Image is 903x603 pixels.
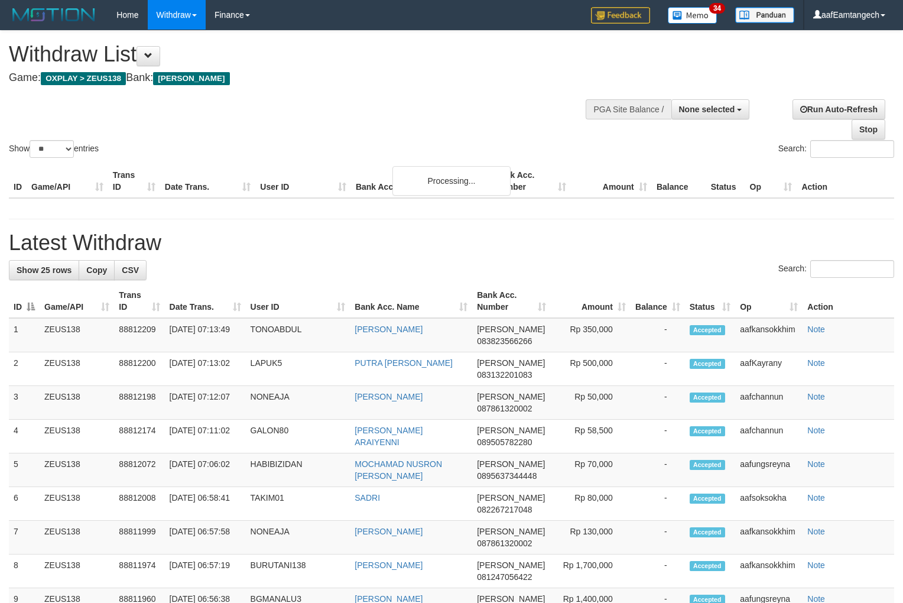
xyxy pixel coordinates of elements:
[472,284,551,318] th: Bank Acc. Number: activate to sort column ascending
[631,352,685,386] td: -
[355,325,423,334] a: [PERSON_NAME]
[477,505,532,514] span: Copy 082267217048 to clipboard
[551,284,631,318] th: Amount: activate to sort column ascending
[165,420,246,453] td: [DATE] 07:11:02
[810,260,894,278] input: Search:
[690,494,725,504] span: Accepted
[246,318,350,352] td: TONOABDUL
[807,358,825,368] a: Note
[792,99,885,119] a: Run Auto-Refresh
[355,527,423,536] a: [PERSON_NAME]
[40,521,114,555] td: ZEUS138
[803,284,894,318] th: Action
[114,284,164,318] th: Trans ID: activate to sort column ascending
[9,386,40,420] td: 3
[690,426,725,436] span: Accepted
[86,265,107,275] span: Copy
[652,164,706,198] th: Balance
[79,260,115,280] a: Copy
[807,493,825,502] a: Note
[9,352,40,386] td: 2
[165,318,246,352] td: [DATE] 07:13:49
[350,284,472,318] th: Bank Acc. Name: activate to sort column ascending
[735,318,803,352] td: aafkansokkhim
[477,392,545,401] span: [PERSON_NAME]
[679,105,735,114] span: None selected
[246,555,350,588] td: BURUTANI138
[671,99,750,119] button: None selected
[807,325,825,334] a: Note
[631,420,685,453] td: -
[551,386,631,420] td: Rp 50,000
[165,487,246,521] td: [DATE] 06:58:41
[246,521,350,555] td: NONEAJA
[392,166,511,196] div: Processing...
[735,352,803,386] td: aafKayrany
[114,521,164,555] td: 88811999
[9,521,40,555] td: 7
[551,420,631,453] td: Rp 58,500
[735,555,803,588] td: aafkansokkhim
[165,352,246,386] td: [DATE] 07:13:02
[477,527,545,536] span: [PERSON_NAME]
[551,453,631,487] td: Rp 70,000
[551,521,631,555] td: Rp 130,000
[355,560,423,570] a: [PERSON_NAME]
[355,426,423,447] a: [PERSON_NAME] ARAIYENNI
[778,140,894,158] label: Search:
[477,572,532,582] span: Copy 081247056422 to clipboard
[477,370,532,380] span: Copy 083132201083 to clipboard
[27,164,108,198] th: Game/API
[735,453,803,487] td: aafungsreyna
[9,43,590,66] h1: Withdraw List
[165,453,246,487] td: [DATE] 07:06:02
[9,6,99,24] img: MOTION_logo.png
[40,420,114,453] td: ZEUS138
[114,487,164,521] td: 88812008
[40,487,114,521] td: ZEUS138
[690,393,725,403] span: Accepted
[122,265,139,275] span: CSV
[551,487,631,521] td: Rp 80,000
[735,7,794,23] img: panduan.png
[477,471,537,481] span: Copy 0895637344448 to clipboard
[807,560,825,570] a: Note
[797,164,894,198] th: Action
[477,493,545,502] span: [PERSON_NAME]
[807,392,825,401] a: Note
[735,386,803,420] td: aafchannun
[551,555,631,588] td: Rp 1,700,000
[246,420,350,453] td: GALON80
[246,487,350,521] td: TAKIM01
[246,352,350,386] td: LAPUK5
[165,521,246,555] td: [DATE] 06:57:58
[246,284,350,318] th: User ID: activate to sort column ascending
[477,560,545,570] span: [PERSON_NAME]
[9,72,590,84] h4: Game: Bank:
[9,140,99,158] label: Show entries
[551,318,631,352] td: Rp 350,000
[807,527,825,536] a: Note
[706,164,745,198] th: Status
[685,284,735,318] th: Status: activate to sort column ascending
[9,260,79,280] a: Show 25 rows
[355,493,380,502] a: SADRI
[735,284,803,318] th: Op: activate to sort column ascending
[477,358,545,368] span: [PERSON_NAME]
[490,164,571,198] th: Bank Acc. Number
[9,231,894,255] h1: Latest Withdraw
[108,164,160,198] th: Trans ID
[165,555,246,588] td: [DATE] 06:57:19
[153,72,229,85] span: [PERSON_NAME]
[9,164,27,198] th: ID
[852,119,885,140] a: Stop
[40,555,114,588] td: ZEUS138
[735,420,803,453] td: aafchannun
[477,437,532,447] span: Copy 089505782280 to clipboard
[255,164,351,198] th: User ID
[631,318,685,352] td: -
[586,99,671,119] div: PGA Site Balance /
[246,453,350,487] td: HABIBIZIDAN
[477,404,532,413] span: Copy 087861320002 to clipboard
[477,459,545,469] span: [PERSON_NAME]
